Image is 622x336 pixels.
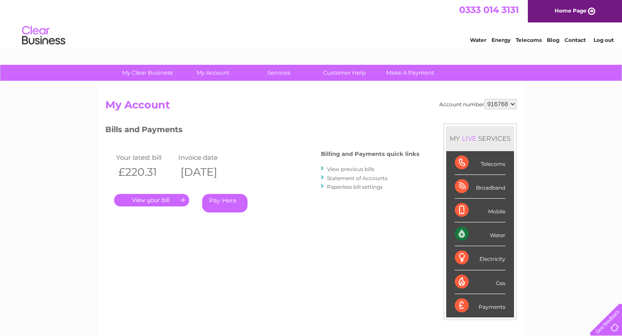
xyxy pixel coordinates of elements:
div: Clear Business is a trading name of Verastar Limited (registered in [GEOGRAPHIC_DATA] No. 3667643... [108,5,516,42]
a: Contact [565,37,586,43]
a: Services [243,65,314,81]
td: Invoice date [176,152,238,163]
a: 0333 014 3131 [459,4,519,15]
div: Telecoms [455,151,505,175]
a: Statement of Accounts [327,175,387,181]
h2: My Account [105,99,517,115]
th: £220.31 [114,163,176,181]
a: Water [470,37,486,43]
a: Customer Help [309,65,380,81]
a: Make A Payment [374,65,446,81]
td: Your latest bill [114,152,176,163]
th: [DATE] [176,163,238,181]
div: MY SERVICES [446,126,514,151]
div: Broadband [455,175,505,199]
div: Gas [455,270,505,294]
img: logo.png [22,22,66,49]
div: LIVE [460,134,478,143]
div: Payments [455,294,505,317]
div: Account number [439,99,517,109]
a: Blog [547,37,559,43]
a: Log out [593,37,614,43]
a: My Clear Business [112,65,183,81]
a: My Account [178,65,249,81]
div: Water [455,222,505,246]
h3: Bills and Payments [105,124,419,139]
a: View previous bills [327,166,374,172]
a: Telecoms [516,37,542,43]
div: Electricity [455,246,505,270]
a: Paperless bill settings [327,184,383,190]
a: Pay Here [202,194,248,212]
h4: Billing and Payments quick links [321,151,419,157]
div: Mobile [455,199,505,222]
a: Energy [492,37,511,43]
a: . [114,194,189,206]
